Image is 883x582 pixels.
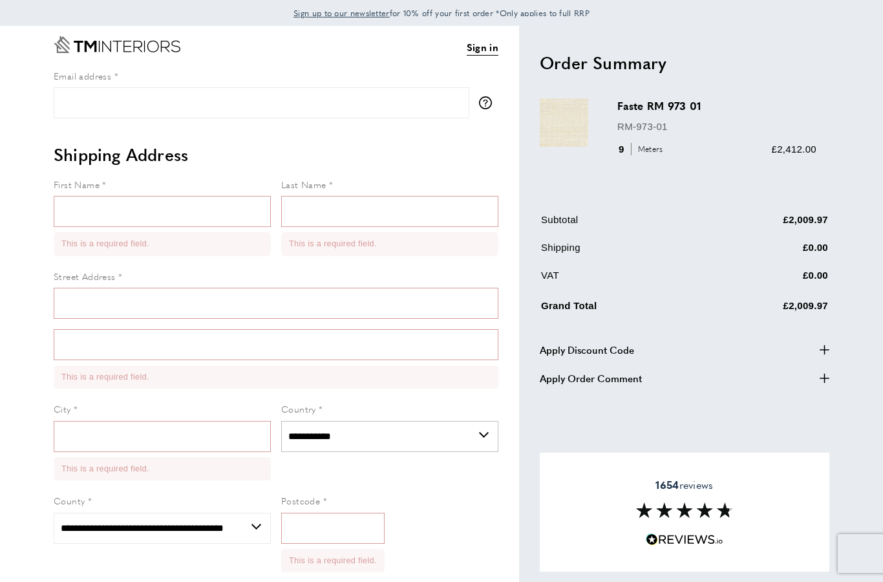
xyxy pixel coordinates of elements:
td: £0.00 [701,268,828,293]
span: Meters [631,143,666,155]
td: Grand Total [541,296,699,323]
span: Apply Order Comment [540,371,642,386]
span: Last Name [281,178,326,191]
span: Street Address [54,270,116,283]
h3: Faste RM 973 01 [617,98,816,113]
span: City [54,402,71,415]
img: Reviews section [636,502,733,518]
span: Apply Discount Code [540,342,634,358]
li: This is a required field. [61,462,263,475]
img: Faste RM 973 01 [540,98,588,147]
td: VAT [541,268,699,293]
button: More information [479,96,498,109]
a: Sign up to our newsletter [293,6,390,19]
span: Email address [54,69,111,82]
li: This is a required field. [289,237,491,250]
strong: 1654 [655,477,679,492]
td: Subtotal [541,212,699,237]
li: This is a required field. [289,554,377,567]
a: Sign in [467,39,498,56]
span: Postcode [281,494,320,507]
h2: Shipping Address [54,143,498,166]
span: for 10% off your first order *Only applies to full RRP [293,7,590,19]
span: Sign up to our newsletter [293,7,390,19]
td: Shipping [541,240,699,265]
span: County [54,494,85,507]
img: Reviews.io 5 stars [646,533,723,546]
span: reviews [655,479,713,491]
td: £2,009.97 [701,296,828,323]
p: RM-973-01 [617,119,816,135]
li: This is a required field. [61,371,491,383]
a: Go to Home page [54,36,180,53]
td: £2,009.97 [701,212,828,237]
div: 9 [617,142,667,157]
span: Country [281,402,316,415]
li: This is a required field. [61,237,263,250]
td: £0.00 [701,240,828,265]
span: £2,412.00 [772,144,816,155]
h2: Order Summary [540,51,829,74]
span: First Name [54,178,100,191]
